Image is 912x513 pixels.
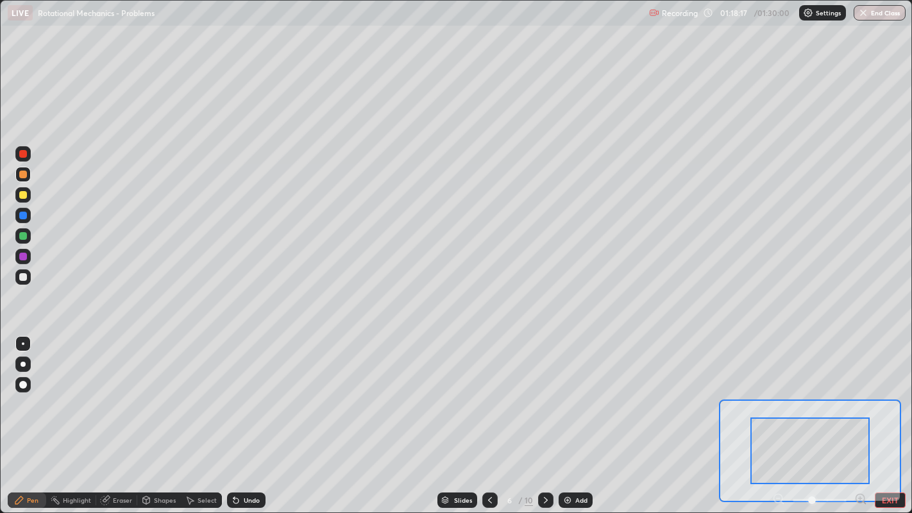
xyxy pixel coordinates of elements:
p: LIVE [12,8,29,18]
p: Rotational Mechanics - Problems [38,8,155,18]
img: end-class-cross [858,8,868,18]
img: recording.375f2c34.svg [649,8,659,18]
div: Slides [454,497,472,503]
p: Settings [816,10,841,16]
img: class-settings-icons [803,8,813,18]
div: 10 [525,494,533,506]
button: End Class [854,5,906,21]
div: Select [198,497,217,503]
div: 6 [503,496,516,504]
div: Highlight [63,497,91,503]
img: add-slide-button [562,495,573,505]
div: / [518,496,522,504]
button: EXIT [875,492,906,508]
div: Undo [244,497,260,503]
div: Add [575,497,587,503]
div: Eraser [113,497,132,503]
div: Pen [27,497,38,503]
p: Recording [662,8,698,18]
div: Shapes [154,497,176,503]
